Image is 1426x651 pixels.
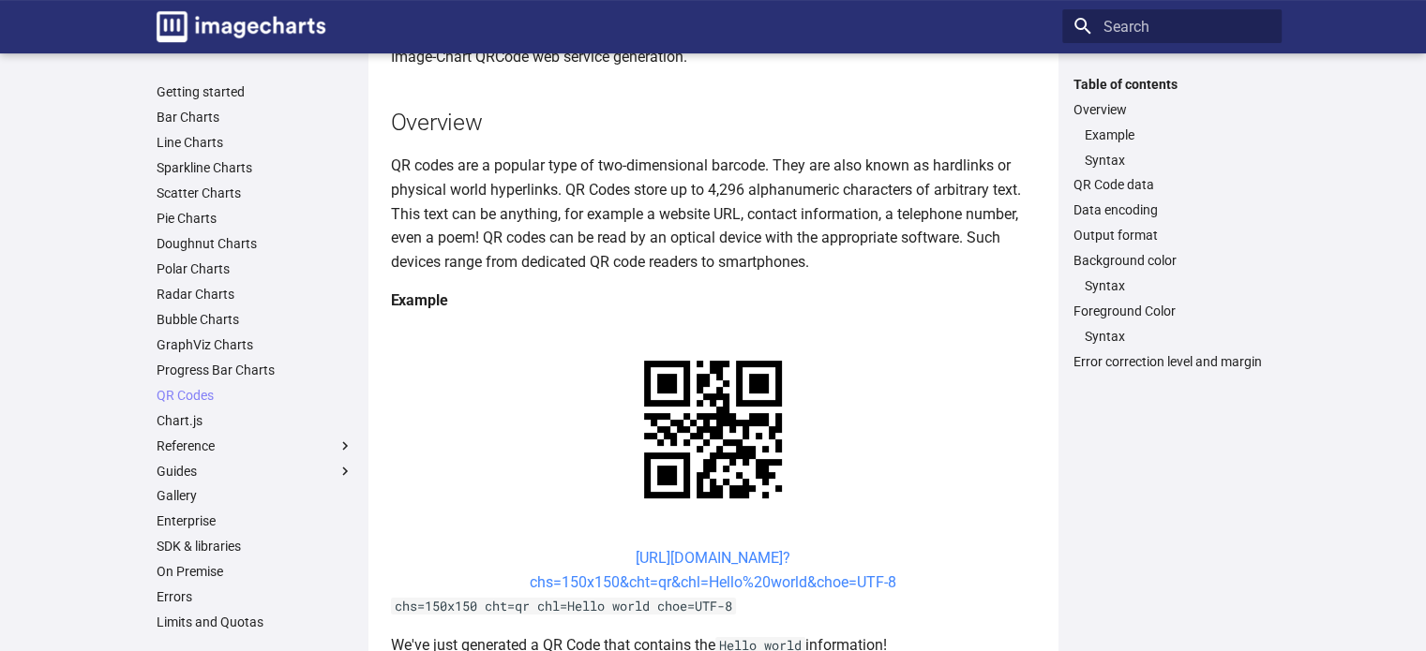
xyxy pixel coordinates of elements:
a: QR Codes [157,387,353,404]
nav: Background color [1073,277,1270,294]
a: SDK & libraries [157,538,353,555]
a: On Premise [157,563,353,580]
a: Radar Charts [157,286,353,303]
nav: Overview [1073,126,1270,169]
a: Scatter Charts [157,185,353,201]
a: Error correction level and margin [1073,353,1270,370]
a: Chart.js [157,412,353,429]
a: Bubble Charts [157,311,353,328]
a: Enterprise [157,512,353,529]
a: Polar Charts [157,260,353,277]
a: Bar Charts [157,109,353,126]
a: Gallery [157,487,353,504]
a: Errors [157,588,353,605]
a: Overview [1073,101,1270,118]
label: Reference [157,437,353,454]
label: Guides [157,463,353,480]
h4: Example [391,289,1036,313]
a: Example [1085,126,1270,143]
a: Limits and Quotas [157,614,353,630]
a: Syntax [1085,277,1270,294]
a: Doughnut Charts [157,235,353,252]
label: Table of contents [1062,76,1282,93]
img: chart [611,328,815,531]
a: Pie Charts [157,210,353,227]
a: Image-Charts documentation [149,4,333,50]
nav: Foreground Color [1073,328,1270,345]
a: Syntax [1085,152,1270,169]
a: Getting started [157,83,353,100]
a: Data encoding [1073,201,1270,218]
input: Search [1062,9,1282,43]
a: QR Code data [1073,176,1270,193]
a: Line Charts [157,134,353,151]
code: chs=150x150 cht=qr chl=Hello world choe=UTF-8 [391,598,736,614]
a: Foreground Color [1073,303,1270,319]
a: Background color [1073,252,1270,269]
a: GraphViz Charts [157,336,353,353]
p: QR codes are a popular type of two-dimensional barcode. They are also known as hardlinks or physi... [391,154,1036,274]
a: Output format [1073,227,1270,244]
a: [URL][DOMAIN_NAME]?chs=150x150&cht=qr&chl=Hello%20world&choe=UTF-8 [530,549,896,591]
nav: Table of contents [1062,76,1282,371]
h2: Overview [391,106,1036,139]
a: Sparkline Charts [157,159,353,176]
a: Syntax [1085,328,1270,345]
img: logo [157,11,325,42]
a: Progress Bar Charts [157,362,353,378]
